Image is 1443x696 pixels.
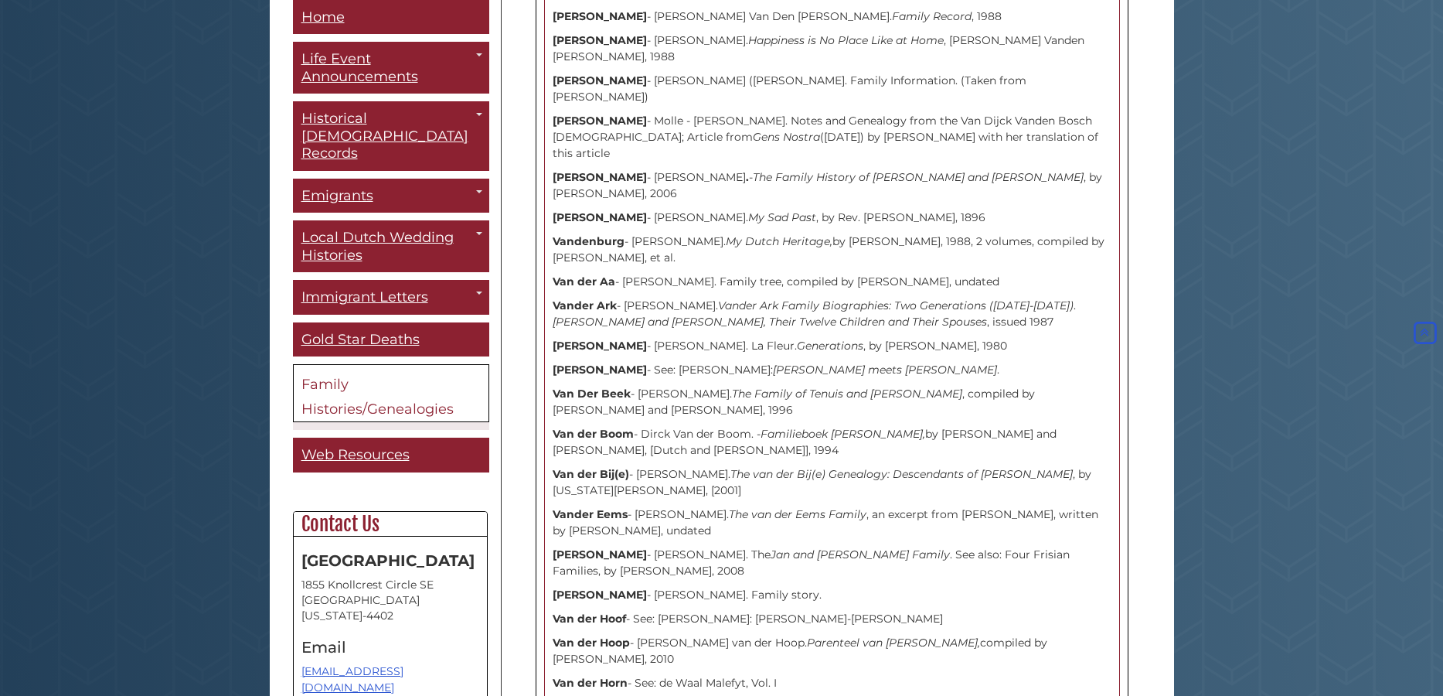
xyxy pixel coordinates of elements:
[771,548,909,561] i: Jan and [PERSON_NAME]
[553,363,647,377] strong: [PERSON_NAME]
[553,676,628,690] strong: Van der Horn
[553,362,1111,378] p: - See: [PERSON_NAME]: .
[553,170,647,184] strong: [PERSON_NAME]
[553,635,1111,667] p: - [PERSON_NAME] van der Hoop. compiled by [PERSON_NAME], 2010
[301,51,418,86] span: Life Event Announcements
[293,365,489,423] a: Family Histories/Genealogies
[553,338,1111,354] p: - [PERSON_NAME]. La Fleur. , by [PERSON_NAME], 1980
[797,339,863,353] i: Generations
[912,548,950,561] i: Family
[553,547,1111,579] p: - [PERSON_NAME]. The . See also: Four Frisian Families, by [PERSON_NAME], 2008
[553,315,987,329] i: [PERSON_NAME] and [PERSON_NAME], Their Twelve Children and Their Spouses
[553,210,1111,226] p: - [PERSON_NAME]. , by Rev. [PERSON_NAME], 1896
[553,32,1111,65] p: - [PERSON_NAME]. , [PERSON_NAME] Vanden [PERSON_NAME], 1988
[773,363,997,377] i: [PERSON_NAME] meets [PERSON_NAME]
[553,274,1111,290] p: - [PERSON_NAME]. Family tree, compiled by [PERSON_NAME], undated
[553,427,634,441] strong: Van der Boom
[553,298,1111,330] p: - [PERSON_NAME]. . , issued 1987
[293,281,489,316] a: Immigrant Letters
[553,426,1111,459] p: - Dirck Van der Boom. - by [PERSON_NAME] and [PERSON_NAME], [Dutch and [PERSON_NAME]], 1994
[293,179,489,213] a: Emigrants
[293,43,489,94] a: Life Event Announcements
[553,275,615,288] strong: Van der Aa
[553,73,1111,105] p: - [PERSON_NAME] ([PERSON_NAME]. Family Information. (Taken from [PERSON_NAME])
[293,322,489,357] a: Gold Star Deaths
[301,289,428,306] span: Immigrant Letters
[553,9,647,23] strong: [PERSON_NAME]
[726,234,832,248] i: My Dutch Heritage,
[301,447,410,464] span: Web Resources
[553,33,647,47] strong: [PERSON_NAME]
[761,427,925,441] i: Familieboek [PERSON_NAME],
[1411,326,1439,339] a: Back to Top
[718,299,1074,312] i: Vander Ark Family Biographies: Two Generations ([DATE]-[DATE])
[553,467,629,481] strong: Van der Bij(e)
[553,113,1111,162] p: - Molle - [PERSON_NAME]. Notes and Genealogy from the Van Dijck Vanden Bosch [DEMOGRAPHIC_DATA]; ...
[301,377,454,418] span: Family Histories/Genealogies
[553,114,647,128] strong: [PERSON_NAME]
[753,170,1084,184] i: The Family History of [PERSON_NAME] and [PERSON_NAME]
[730,467,1073,481] i: The van der Bij(e) Genealogy: Descendants of [PERSON_NAME]
[553,466,1111,499] p: - [PERSON_NAME]. , by [US_STATE][PERSON_NAME], [2001]
[553,507,1111,539] p: - [PERSON_NAME]. , an excerpt from [PERSON_NAME], written by [PERSON_NAME], undated
[553,9,1111,25] p: - [PERSON_NAME] Van Den [PERSON_NAME]. , 1988
[553,169,1111,202] p: - [PERSON_NAME] - , by [PERSON_NAME], 2006
[553,299,617,312] strong: Vander Ark
[301,331,420,348] span: Gold Star Deaths
[293,438,489,473] a: Web Resources
[294,512,487,537] h2: Contact Us
[748,210,816,224] i: My Sad Past
[553,612,626,626] strong: Van der Hoof
[553,588,647,602] strong: [PERSON_NAME]
[301,111,468,162] span: Historical [DEMOGRAPHIC_DATA] Records
[732,387,962,401] i: The Family of Tenuis and [PERSON_NAME]
[553,386,1111,418] p: - [PERSON_NAME]. , compiled by [PERSON_NAME] and [PERSON_NAME], 1996
[553,234,625,248] strong: Vandenburg
[553,387,631,401] strong: Van Der Beek
[293,221,489,273] a: Local Dutch Wedding Histories
[301,664,403,694] a: [EMAIL_ADDRESS][DOMAIN_NAME]
[553,210,647,224] strong: [PERSON_NAME]
[553,611,1111,627] p: - See: [PERSON_NAME]: [PERSON_NAME]-[PERSON_NAME]
[553,73,647,87] strong: [PERSON_NAME]
[301,9,345,26] span: Home
[746,170,749,184] strong: .
[553,507,628,521] strong: Vander Eems
[301,639,479,656] h4: Email
[301,187,373,204] span: Emigrants
[892,9,972,23] i: Family Record
[553,587,1111,603] p: - [PERSON_NAME]. Family story.
[748,33,944,47] i: Happiness is No Place Like at Home
[553,636,630,650] strong: Van der Hoop
[753,130,820,144] i: Gens Nostra
[301,577,479,623] address: 1855 Knollcrest Circle SE [GEOGRAPHIC_DATA][US_STATE]-4402
[553,548,647,561] strong: [PERSON_NAME]
[293,102,489,172] a: Historical [DEMOGRAPHIC_DATA] Records
[553,675,1111,691] p: - See: de Waal Malefyt, Vol. I
[553,339,647,353] strong: [PERSON_NAME]
[729,507,866,521] i: The van der Eems Family
[301,551,475,570] strong: [GEOGRAPHIC_DATA]
[301,230,454,264] span: Local Dutch Wedding Histories
[807,636,980,650] i: Parenteel van [PERSON_NAME],
[553,234,1111,266] p: - [PERSON_NAME]. by [PERSON_NAME], 1988, 2 volumes, compiled by [PERSON_NAME], et al.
